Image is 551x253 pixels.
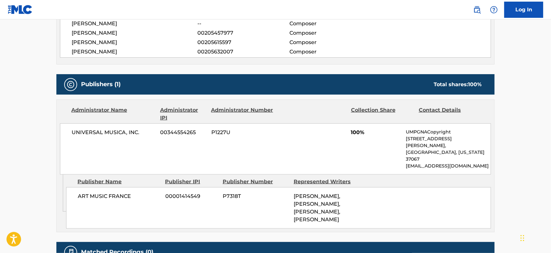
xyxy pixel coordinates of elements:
[197,39,289,46] span: 00205615597
[81,81,121,88] h5: Publishers (1)
[289,20,373,28] span: Composer
[71,106,155,122] div: Administrator Name
[471,3,484,16] a: Public Search
[78,192,160,200] span: ART MUSIC FRANCE
[351,106,414,122] div: Collection Share
[165,178,218,186] div: Publisher IPI
[211,129,274,136] span: P1227U
[77,178,160,186] div: Publisher Name
[197,48,289,56] span: 00205632007
[351,129,401,136] span: 100%
[468,81,482,87] span: 100 %
[223,192,289,200] span: P7318T
[406,149,491,163] p: [GEOGRAPHIC_DATA], [US_STATE] 37067
[406,129,491,135] p: UMPGNACopyright
[294,178,360,186] div: Represented Writers
[406,163,491,169] p: [EMAIL_ADDRESS][DOMAIN_NAME]
[289,48,373,56] span: Composer
[289,39,373,46] span: Composer
[72,129,156,136] span: UNIVERSAL MUSICA, INC.
[419,106,482,122] div: Contact Details
[521,228,524,248] div: 드래그
[197,20,289,28] span: --
[519,222,551,253] div: 채팅 위젯
[197,29,289,37] span: 00205457977
[72,48,197,56] span: [PERSON_NAME]
[72,20,197,28] span: [PERSON_NAME]
[473,6,481,14] img: search
[434,81,482,88] div: Total shares:
[519,222,551,253] iframe: Chat Widget
[160,129,206,136] span: 00344554265
[294,193,340,223] span: [PERSON_NAME], [PERSON_NAME], [PERSON_NAME], [PERSON_NAME]
[487,3,500,16] div: Help
[8,5,33,14] img: MLC Logo
[223,178,289,186] div: Publisher Number
[72,39,197,46] span: [PERSON_NAME]
[160,106,206,122] div: Administrator IPI
[72,29,197,37] span: [PERSON_NAME]
[504,2,543,18] a: Log In
[165,192,218,200] span: 00001414549
[211,106,274,122] div: Administrator Number
[289,29,373,37] span: Composer
[490,6,498,14] img: help
[406,135,491,149] p: [STREET_ADDRESS][PERSON_NAME],
[67,81,75,88] img: Publishers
